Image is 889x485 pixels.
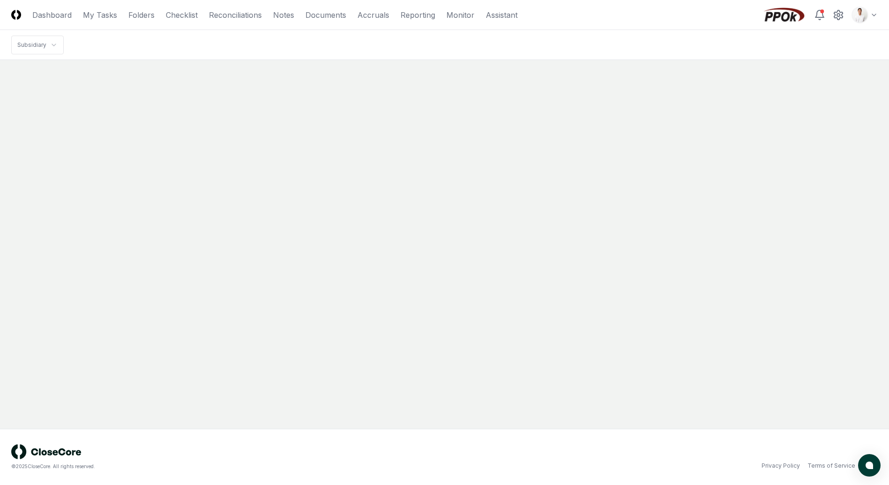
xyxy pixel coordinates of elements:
a: Accruals [357,9,389,21]
a: My Tasks [83,9,117,21]
a: Checklist [166,9,198,21]
img: d09822cc-9b6d-4858-8d66-9570c114c672_b0bc35f1-fa8e-4ccc-bc23-b02c2d8c2b72.png [852,7,867,22]
a: Notes [273,9,294,21]
nav: breadcrumb [11,36,64,54]
div: © 2025 CloseCore. All rights reserved. [11,463,444,470]
a: Terms of Service [808,462,855,470]
img: PPOk logo [762,7,807,22]
img: Logo [11,10,21,20]
a: Privacy Policy [762,462,800,470]
a: Reconciliations [209,9,262,21]
a: Documents [305,9,346,21]
img: logo [11,444,81,459]
a: Monitor [446,9,474,21]
a: Dashboard [32,9,72,21]
a: Reporting [400,9,435,21]
button: atlas-launcher [858,454,881,477]
div: Subsidiary [17,41,46,49]
a: Assistant [486,9,518,21]
a: Folders [128,9,155,21]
